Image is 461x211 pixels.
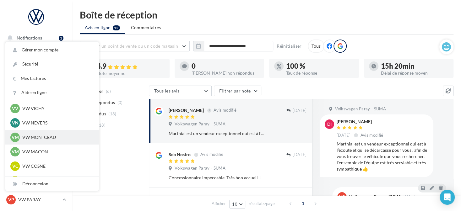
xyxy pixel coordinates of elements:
p: VW COSNE [22,163,91,169]
span: Non répondus [86,99,115,106]
div: [PERSON_NAME] [337,119,385,124]
a: Sécurité [5,57,99,71]
span: (0) [117,100,123,105]
button: Filtrer par note [214,86,261,96]
span: VM [12,134,19,140]
span: [DATE] [337,133,350,138]
span: Tous les avis [154,88,180,93]
span: DI [327,121,332,127]
span: Avis modifié [361,133,383,138]
button: Notifications 1 [4,31,66,45]
a: Boîte de réception12 [4,62,68,76]
span: VP [339,194,345,200]
span: VP [8,197,14,203]
div: 15h 20min [381,63,449,70]
span: [DATE] [293,108,306,113]
span: VM [12,149,19,155]
div: Déconnexion [5,177,99,191]
span: (18) [108,111,116,116]
div: Seb Nostro [169,151,191,158]
span: Volkswagen Paray - SUMA [175,121,225,127]
a: Mes factures [5,71,99,86]
a: Gérer mon compte [5,43,99,57]
div: [PERSON_NAME] [169,107,204,113]
span: VN [12,120,19,126]
a: Opérations [4,47,68,60]
div: 0 [192,63,259,70]
div: Note moyenne [97,71,165,76]
button: 10 [229,200,245,208]
div: Marthial est un vendeur exceptionnel qui est à l’écoute et qui se décarcasse pour vous , afin de ... [337,141,428,172]
span: Choisir un point de vente ou un code magasin [85,43,178,49]
a: Visibilité en ligne [4,79,68,92]
div: 100 % [286,63,354,70]
span: Volkswagen Paray - SUMA [175,166,225,171]
p: VW NEVERS [22,120,91,126]
button: Réinitialiser [274,42,304,50]
div: Tous [308,40,324,53]
a: Calendrier [4,141,68,154]
div: Taux de réponse [286,71,354,75]
span: Volkswagen Paray - SUMA [335,106,386,112]
span: Avis modifié [200,152,223,157]
a: Contacts [4,110,68,123]
span: [DATE] [293,152,306,158]
span: résultats/page [249,201,275,207]
span: VC [12,163,18,169]
div: Marthial est un vendeur exceptionnel qui est à l’écoute et qui se décarcasse pour vous , afin de ... [169,130,266,137]
a: Campagnes [4,94,68,108]
span: (18) [98,123,106,128]
span: Commentaires [131,24,161,31]
div: 4.9 [97,63,165,70]
a: PLV et print personnalisable [4,156,68,175]
button: Choisir un point de vente ou un code magasin [80,41,190,51]
span: 1 [298,198,308,208]
div: Volkswagen Paray - SUMA [349,194,401,199]
div: 1 [59,36,63,41]
div: Boîte de réception [80,10,453,19]
div: [PERSON_NAME] non répondus [192,71,259,75]
div: Open Intercom Messenger [440,190,455,205]
button: Tous les avis [149,86,212,96]
p: VW PARAY [18,197,60,203]
span: 10 [232,202,237,207]
p: VW MACON [22,149,91,155]
div: Concessionnaire impeccable. Très bon accueil. Je recommande ! [169,175,266,181]
div: Délai de réponse moyen [381,71,449,75]
span: Notifications [17,35,42,40]
p: VW VICHY [22,105,91,112]
span: Avis modifié [214,108,236,113]
p: VW MONTCEAU [22,134,91,140]
a: Médiathèque [4,125,68,139]
a: Aide en ligne [5,86,99,100]
div: [PERSON_NAME] [169,196,204,202]
span: VV [12,105,18,112]
span: [DATE] [404,195,417,199]
span: Afficher [212,201,226,207]
a: VP VW PARAY [5,194,67,206]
